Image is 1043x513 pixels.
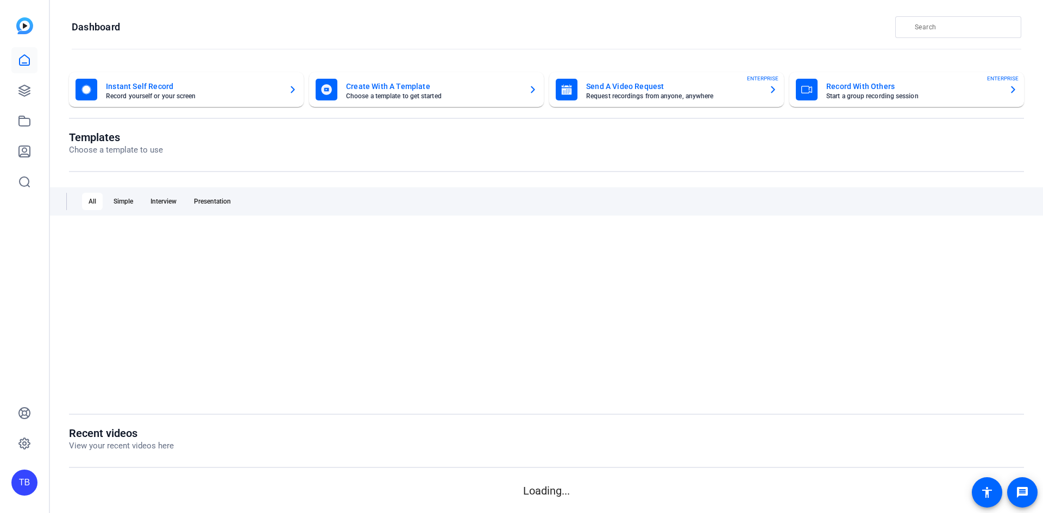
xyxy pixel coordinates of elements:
mat-card-subtitle: Record yourself or your screen [106,93,280,99]
p: View your recent videos here [69,440,174,452]
div: TB [11,470,37,496]
button: Send A Video RequestRequest recordings from anyone, anywhereENTERPRISE [549,72,784,107]
button: Instant Self RecordRecord yourself or your screen [69,72,304,107]
div: Presentation [187,193,237,210]
mat-card-subtitle: Start a group recording session [826,93,1000,99]
h1: Recent videos [69,427,174,440]
img: blue-gradient.svg [16,17,33,34]
mat-card-title: Send A Video Request [586,80,760,93]
button: Create With A TemplateChoose a template to get started [309,72,544,107]
span: ENTERPRISE [987,74,1019,83]
div: Simple [107,193,140,210]
button: Record With OthersStart a group recording sessionENTERPRISE [789,72,1024,107]
mat-icon: message [1016,486,1029,499]
p: Choose a template to use [69,144,163,156]
h1: Dashboard [72,21,120,34]
input: Search [915,21,1013,34]
p: Loading... [69,483,1024,499]
span: ENTERPRISE [747,74,778,83]
div: All [82,193,103,210]
h1: Templates [69,131,163,144]
div: Interview [144,193,183,210]
mat-icon: accessibility [981,486,994,499]
mat-card-subtitle: Choose a template to get started [346,93,520,99]
mat-card-title: Record With Others [826,80,1000,93]
mat-card-subtitle: Request recordings from anyone, anywhere [586,93,760,99]
mat-card-title: Create With A Template [346,80,520,93]
mat-card-title: Instant Self Record [106,80,280,93]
